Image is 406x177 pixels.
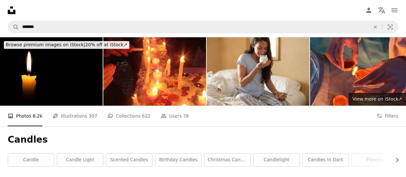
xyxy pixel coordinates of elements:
[8,154,54,166] a: candle
[254,154,299,166] a: candlelight
[383,21,398,33] button: Visual search
[6,42,127,47] span: 20% off at iStock ↗
[183,112,189,119] span: 78
[352,154,398,166] a: flowers
[207,37,309,106] img: Latin woman in bed smelling a jar of lotion
[106,154,152,166] a: scented candles
[8,134,398,146] h1: Candles
[8,21,19,33] button: Search Unsplash
[368,21,382,33] button: Clear
[362,4,375,17] a: Log in / Sign up
[376,106,398,126] button: Filters
[349,93,406,106] a: View more on iStock↗
[391,154,398,166] button: scroll list to the right
[108,106,151,126] a: Collections 622
[103,37,206,106] img: Candles
[6,42,85,47] span: Browse premium images on iStock |
[89,112,98,119] span: 307
[142,112,151,119] span: 622
[53,106,97,126] a: Illustrations 307
[204,154,250,166] a: christmas candles
[57,154,103,166] a: candle light
[375,4,388,17] button: Language
[303,154,349,166] a: candles in dark
[8,6,15,14] a: Home — Unsplash
[388,4,401,17] button: Menu
[161,106,189,126] a: Users 78
[155,154,201,166] a: birthday candles
[8,21,398,33] form: Find visuals sitewide
[352,96,402,102] span: View more on iStock ↗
